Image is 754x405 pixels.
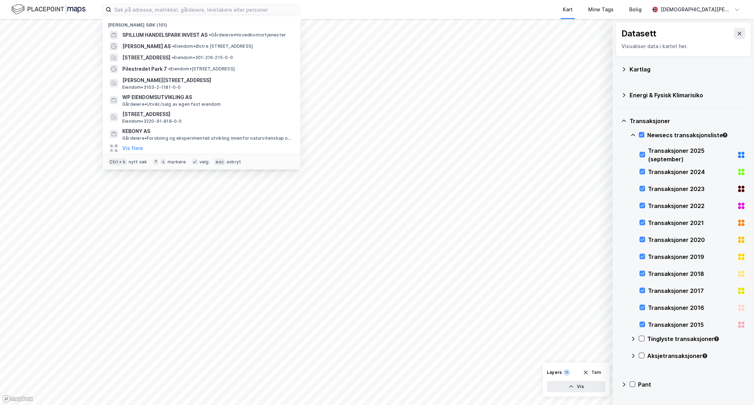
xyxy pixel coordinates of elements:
[588,5,614,14] div: Mine Tags
[168,66,170,71] span: •
[122,102,221,107] span: Gårdeiere • Utvikl./salg av egen fast eiendom
[209,32,211,37] span: •
[199,159,209,165] div: velg
[638,380,746,389] div: Pant
[630,65,746,74] div: Kartlag
[648,287,734,295] div: Transaksjoner 2017
[129,159,147,165] div: nytt søk
[621,28,656,39] div: Datasett
[630,91,746,99] div: Energi & Fysisk Klimarisiko
[648,270,734,278] div: Transaksjoner 2018
[621,42,745,51] div: Visualiser data i kartet her.
[702,353,708,359] div: Tooltip anchor
[630,117,746,125] div: Transaksjoner
[647,335,746,343] div: Tinglyste transaksjoner
[168,159,186,165] div: markere
[647,131,746,139] div: Newsecs transaksjonsliste
[648,253,734,261] div: Transaksjoner 2019
[629,5,642,14] div: Bolig
[172,55,174,60] span: •
[172,44,174,49] span: •
[722,132,728,138] div: Tooltip anchor
[648,320,734,329] div: Transaksjoner 2015
[122,42,171,51] span: [PERSON_NAME] AS
[122,65,167,73] span: Pilestredet Park 7
[103,17,300,29] div: [PERSON_NAME] søk (101)
[111,4,300,15] input: Søk på adresse, matrikkel, gårdeiere, leietakere eller personer
[172,55,233,60] span: Eiendom • 301-216-215-0-0
[227,159,241,165] div: avbryt
[719,371,754,405] iframe: Chat Widget
[648,185,734,193] div: Transaksjoner 2023
[172,44,253,49] span: Eiendom • Østre [STREET_ADDRESS]
[563,5,573,14] div: Kart
[122,85,181,90] span: Eiendom • 3103-2-1181-0-0
[122,118,182,124] span: Eiendom • 3220-91-818-0-0
[122,53,170,62] span: [STREET_ADDRESS]
[11,3,86,16] img: logo.f888ab2527a4732fd821a326f86c7f29.svg
[122,31,208,39] span: SPILLUM HANDELSPARK INVEST AS
[122,93,292,102] span: WP EIENDOMSUTVIKLING AS
[563,369,570,376] div: 11
[648,303,734,312] div: Transaksjoner 2016
[648,168,734,176] div: Transaksjoner 2024
[122,110,292,118] span: [STREET_ADDRESS]
[168,66,235,72] span: Eiendom • [STREET_ADDRESS]
[2,395,33,403] a: Mapbox homepage
[648,219,734,227] div: Transaksjoner 2021
[661,5,731,14] div: [DEMOGRAPHIC_DATA][PERSON_NAME]
[547,381,606,392] button: Vis
[719,371,754,405] div: Kontrollprogram for chat
[122,135,293,141] span: Gårdeiere • Forskning og eksperimentell utvikling innenfor naturvitenskap og teknikk
[578,367,606,378] button: Tøm
[648,146,734,163] div: Transaksjoner 2025 (september)
[547,370,562,375] div: Layers
[648,236,734,244] div: Transaksjoner 2020
[647,352,746,360] div: Aksjetransaksjoner
[108,158,127,166] div: Ctrl + k
[713,336,720,342] div: Tooltip anchor
[122,127,292,135] span: KEBONY AS
[648,202,734,210] div: Transaksjoner 2022
[122,76,292,85] span: [PERSON_NAME][STREET_ADDRESS]
[122,144,143,152] button: Vis flere
[214,158,225,166] div: esc
[209,32,286,38] span: Gårdeiere • Hovedkontortjenester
